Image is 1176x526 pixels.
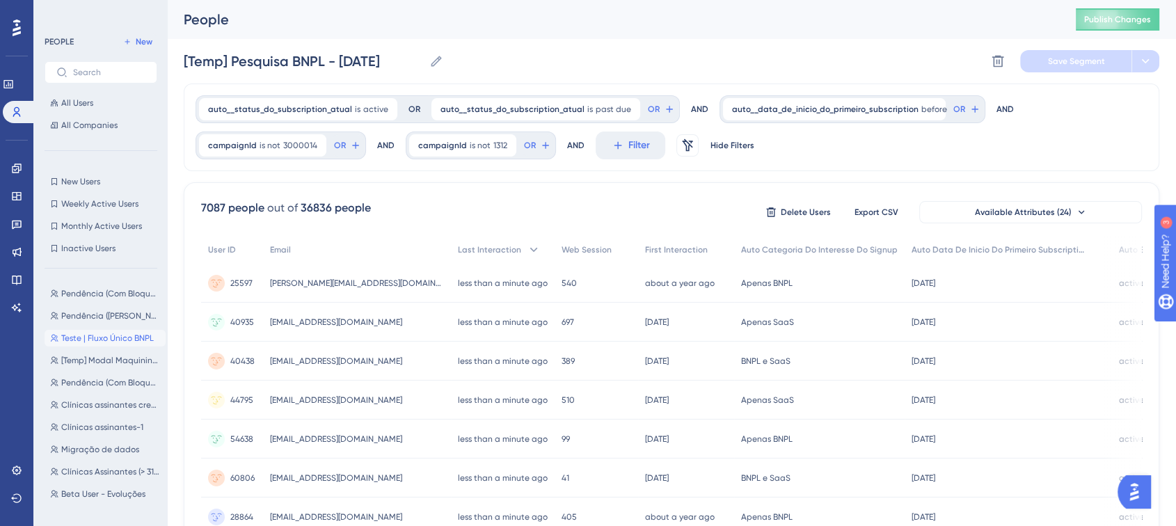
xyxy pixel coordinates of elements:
[332,134,363,157] button: OR
[45,419,166,436] button: Clínicas assinantes-1
[458,278,548,288] time: less than a minute ago
[562,511,577,523] span: 405
[418,140,467,151] span: campaignId
[912,356,935,367] span: [DATE]
[1084,14,1151,25] span: Publish Changes
[267,200,298,216] div: out of
[97,7,101,18] div: 3
[732,104,919,115] span: auto__data_de_inicio_do_primeiro_subscription
[596,131,665,159] button: Filter
[283,140,317,151] span: 3000014
[741,433,793,445] span: Apenas BNPL
[61,488,145,500] span: Beta User - Evoluções
[645,356,669,366] time: [DATE]
[45,285,166,302] button: Pendência (Com Bloqueio) (II)
[1048,56,1105,67] span: Save Segment
[458,356,548,366] time: less than a minute ago
[45,218,157,234] button: Monthly Active Users
[363,104,388,115] span: active
[61,198,138,209] span: Weekly Active Users
[61,221,142,232] span: Monthly Active Users
[45,463,166,480] button: Clínicas Assinantes (> 31 dias)
[45,173,157,190] button: New Users
[45,441,166,458] button: Migração de dados
[912,244,1086,255] span: Auto Data De Inicio Do Primeiro Subscription
[208,140,257,151] span: campaignId
[710,140,754,151] span: Hide Filters
[562,394,575,406] span: 510
[458,244,521,255] span: Last Interaction
[691,95,708,123] div: AND
[587,104,593,115] span: is
[645,244,708,255] span: First Interaction
[61,466,160,477] span: Clínicas Assinantes (> 31 dias)
[73,67,145,77] input: Search
[270,356,402,367] span: [EMAIL_ADDRESS][DOMAIN_NAME]
[524,140,536,151] span: OR
[230,511,253,523] span: 28864
[562,356,575,367] span: 389
[184,10,1041,29] div: People
[270,244,291,255] span: Email
[377,131,395,159] div: AND
[912,433,935,445] span: [DATE]
[45,95,157,111] button: All Users
[61,176,100,187] span: New Users
[61,243,116,254] span: Inactive Users
[458,434,548,444] time: less than a minute ago
[45,374,166,391] button: Pendência (Com Bloqueio) (III)
[458,395,548,405] time: less than a minute ago
[270,433,402,445] span: [EMAIL_ADDRESS][DOMAIN_NAME]
[953,104,965,115] span: OR
[61,310,160,321] span: Pendência ([PERSON_NAME])(I)
[61,97,93,109] span: All Users
[230,433,253,445] span: 54638
[646,98,676,120] button: OR
[645,473,669,483] time: [DATE]
[1118,471,1159,513] iframe: UserGuiding AI Assistant Launcher
[260,140,280,151] span: is not
[763,201,833,223] button: Delete Users
[710,134,754,157] button: Hide Filters
[334,140,346,151] span: OR
[567,131,585,159] div: AND
[408,104,420,115] div: OR
[45,330,166,346] button: Teste | Fluxo Único BNPL
[270,511,402,523] span: [EMAIL_ADDRESS][DOMAIN_NAME]
[741,511,793,523] span: Apenas BNPL
[562,244,612,255] span: Web Session
[45,486,166,502] button: Beta User - Evoluções
[628,137,650,154] span: Filter
[355,104,360,115] span: is
[270,278,444,289] span: [PERSON_NAME][EMAIL_ADDRESS][DOMAIN_NAME]
[912,394,935,406] span: [DATE]
[1119,511,1144,523] span: active
[562,317,574,328] span: 697
[841,201,911,223] button: Export CSV
[61,355,160,366] span: [Temp] Modal Maquininha
[61,444,139,455] span: Migração de dados
[741,278,793,289] span: Apenas BNPL
[270,317,402,328] span: [EMAIL_ADDRESS][DOMAIN_NAME]
[440,104,585,115] span: auto__status_do_subscription_atual
[781,207,831,218] span: Delete Users
[855,207,898,218] span: Export CSV
[951,98,982,120] button: OR
[301,200,371,216] div: 36836 people
[912,278,935,289] span: [DATE]
[61,333,154,344] span: Teste | Fluxo Único BNPL
[61,377,160,388] span: Pendência (Com Bloqueio) (III)
[45,352,166,369] button: [Temp] Modal Maquininha
[208,104,352,115] span: auto__status_do_subscription_atual
[458,473,548,483] time: less than a minute ago
[562,278,577,289] span: 540
[33,3,87,20] span: Need Help?
[1119,433,1144,445] span: active
[45,196,157,212] button: Weekly Active Users
[645,512,715,522] time: about a year ago
[741,244,898,255] span: Auto Categoria Do Interesse Do Signup
[45,36,74,47] div: PEOPLE
[470,140,491,151] span: is not
[230,394,253,406] span: 44795
[493,140,507,151] span: 1312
